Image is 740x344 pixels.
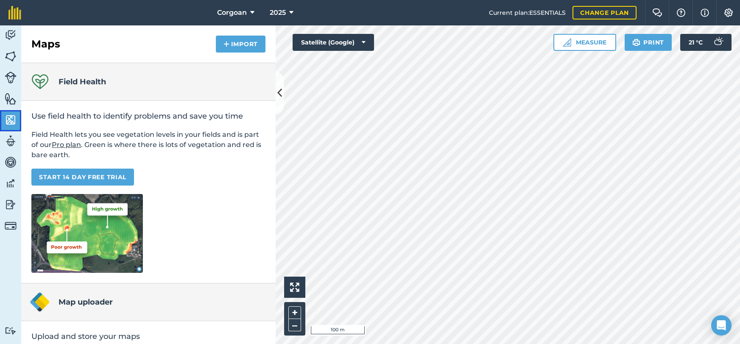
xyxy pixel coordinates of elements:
[59,76,106,88] h4: Field Health
[5,327,17,335] img: svg+xml;base64,PD94bWwgdmVyc2lvbj0iMS4wIiBlbmNvZGluZz0idXRmLTgiPz4KPCEtLSBHZW5lcmF0b3I6IEFkb2JlIE...
[680,34,732,51] button: 21 °C
[270,8,286,18] span: 2025
[288,319,301,331] button: –
[5,156,17,169] img: svg+xml;base64,PD94bWwgdmVyc2lvbj0iMS4wIiBlbmNvZGluZz0idXRmLTgiPz4KPCEtLSBHZW5lcmF0b3I6IEFkb2JlIE...
[223,39,229,49] img: svg+xml;base64,PHN2ZyB4bWxucz0iaHR0cDovL3d3dy53My5vcmcvMjAwMC9zdmciIHdpZHRoPSIxNCIgaGVpZ2h0PSIyNC...
[676,8,686,17] img: A question mark icon
[217,8,247,18] span: Corgoan
[293,34,374,51] button: Satellite (Google)
[5,135,17,147] img: svg+xml;base64,PD94bWwgdmVyc2lvbj0iMS4wIiBlbmNvZGluZz0idXRmLTgiPz4KPCEtLSBHZW5lcmF0b3I6IEFkb2JlIE...
[30,292,50,312] img: Map uploader logo
[31,37,60,51] h2: Maps
[572,6,637,19] a: Change plan
[8,6,21,19] img: fieldmargin Logo
[701,8,709,18] img: svg+xml;base64,PHN2ZyB4bWxucz0iaHR0cDovL3d3dy53My5vcmcvMjAwMC9zdmciIHdpZHRoPSIxNyIgaGVpZ2h0PSIxNy...
[553,34,616,51] button: Measure
[59,296,113,308] h4: Map uploader
[489,8,566,17] span: Current plan : ESSENTIALS
[216,36,265,53] button: Import
[31,111,265,121] h2: Use field health to identify problems and save you time
[5,198,17,211] img: svg+xml;base64,PD94bWwgdmVyc2lvbj0iMS4wIiBlbmNvZGluZz0idXRmLTgiPz4KPCEtLSBHZW5lcmF0b3I6IEFkb2JlIE...
[652,8,662,17] img: Two speech bubbles overlapping with the left bubble in the forefront
[5,72,17,83] img: svg+xml;base64,PD94bWwgdmVyc2lvbj0iMS4wIiBlbmNvZGluZz0idXRmLTgiPz4KPCEtLSBHZW5lcmF0b3I6IEFkb2JlIE...
[5,220,17,232] img: svg+xml;base64,PD94bWwgdmVyc2lvbj0iMS4wIiBlbmNvZGluZz0idXRmLTgiPz4KPCEtLSBHZW5lcmF0b3I6IEFkb2JlIE...
[625,34,672,51] button: Print
[632,37,640,47] img: svg+xml;base64,PHN2ZyB4bWxucz0iaHR0cDovL3d3dy53My5vcmcvMjAwMC9zdmciIHdpZHRoPSIxOSIgaGVpZ2h0PSIyNC...
[31,169,134,186] a: START 14 DAY FREE TRIAL
[31,130,265,160] p: Field Health lets you see vegetation levels in your fields and is part of our . Green is where th...
[31,331,265,341] h2: Upload and store your maps
[563,38,571,47] img: Ruler icon
[5,177,17,190] img: svg+xml;base64,PD94bWwgdmVyc2lvbj0iMS4wIiBlbmNvZGluZz0idXRmLTgiPz4KPCEtLSBHZW5lcmF0b3I6IEFkb2JlIE...
[52,141,81,149] a: Pro plan
[5,50,17,63] img: svg+xml;base64,PHN2ZyB4bWxucz0iaHR0cDovL3d3dy53My5vcmcvMjAwMC9zdmciIHdpZHRoPSI1NiIgaGVpZ2h0PSI2MC...
[709,34,726,51] img: svg+xml;base64,PD94bWwgdmVyc2lvbj0iMS4wIiBlbmNvZGluZz0idXRmLTgiPz4KPCEtLSBHZW5lcmF0b3I6IEFkb2JlIE...
[5,29,17,42] img: svg+xml;base64,PD94bWwgdmVyc2lvbj0iMS4wIiBlbmNvZGluZz0idXRmLTgiPz4KPCEtLSBHZW5lcmF0b3I6IEFkb2JlIE...
[288,306,301,319] button: +
[689,34,703,51] span: 21 ° C
[5,114,17,126] img: svg+xml;base64,PHN2ZyB4bWxucz0iaHR0cDovL3d3dy53My5vcmcvMjAwMC9zdmciIHdpZHRoPSI1NiIgaGVpZ2h0PSI2MC...
[5,92,17,105] img: svg+xml;base64,PHN2ZyB4bWxucz0iaHR0cDovL3d3dy53My5vcmcvMjAwMC9zdmciIHdpZHRoPSI1NiIgaGVpZ2h0PSI2MC...
[723,8,734,17] img: A cog icon
[711,315,732,336] div: Open Intercom Messenger
[290,283,299,292] img: Four arrows, one pointing top left, one top right, one bottom right and the last bottom left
